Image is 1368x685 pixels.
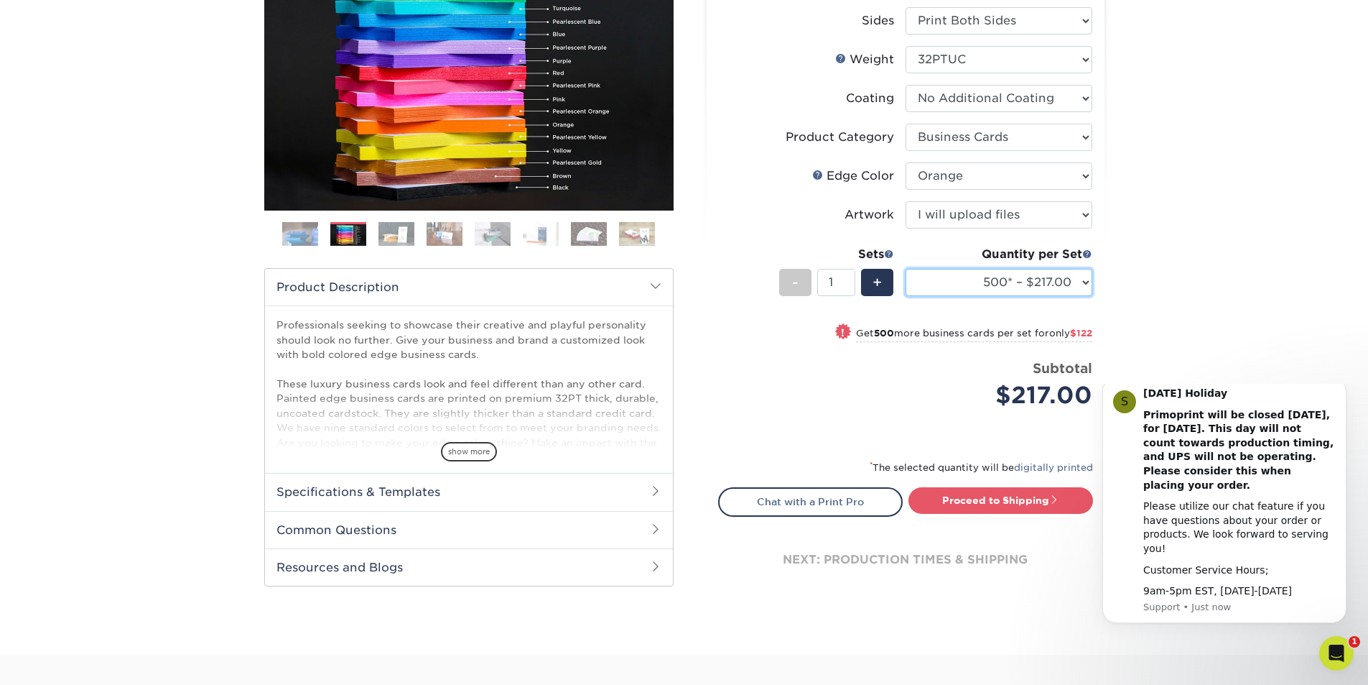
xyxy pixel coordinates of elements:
[812,167,894,185] div: Edge Color
[718,487,903,516] a: Chat with a Print Pro
[1319,636,1354,671] iframe: Intercom live chat
[62,25,253,107] b: Primoprint will be closed [DATE], for [DATE]. This day will not count towards production timing, ...
[265,548,673,586] h2: Resources and Blogs
[475,221,511,247] img: Business Cards 05
[62,4,146,15] b: [DATE] Holiday
[906,246,1092,263] div: Quantity per Set
[916,378,1092,413] div: $217.00
[779,246,894,263] div: Sets
[62,3,255,215] div: Message content
[870,462,1093,473] small: The selected quantity will be
[441,442,497,461] span: show more
[265,473,673,510] h2: Specifications & Templates
[856,328,1092,342] small: Get more business cards per set for
[62,201,255,215] div: 9am-5pm EST, [DATE]-[DATE]
[1349,636,1360,648] span: 1
[276,318,661,596] p: Professionals seeking to showcase their creative and playful personality should look no further. ...
[619,221,655,247] img: Business Cards 08
[844,206,894,224] div: Artwork
[835,51,894,68] div: Weight
[1081,384,1368,646] iframe: Intercom notifications message
[841,325,844,340] span: !
[874,328,894,339] strong: 500
[908,487,1093,513] a: Proceed to Shipping
[378,221,414,247] img: Business Cards 03
[1049,328,1092,339] span: only
[330,224,366,247] img: Business Cards 02
[792,272,799,293] span: -
[62,217,255,230] p: Message from Support, sent Just now
[718,517,1093,603] div: next: production times & shipping
[571,221,607,247] img: Business Cards 07
[1070,328,1092,339] span: $122
[427,221,462,247] img: Business Cards 04
[32,6,55,29] div: Profile image for Support
[265,269,673,305] h2: Product Description
[62,116,255,172] div: Please utilize our chat feature if you have questions about your order or products. We look forwa...
[265,511,673,548] h2: Common Questions
[1014,462,1093,473] a: digitally printed
[282,216,318,252] img: Business Cards 01
[62,180,255,194] div: Customer Service Hours;
[846,90,894,107] div: Coating
[873,272,882,293] span: +
[523,221,559,247] img: Business Cards 06
[786,129,894,146] div: Product Category
[1033,360,1092,376] strong: Subtotal
[862,12,894,29] div: Sides
[4,641,122,680] iframe: Google Customer Reviews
